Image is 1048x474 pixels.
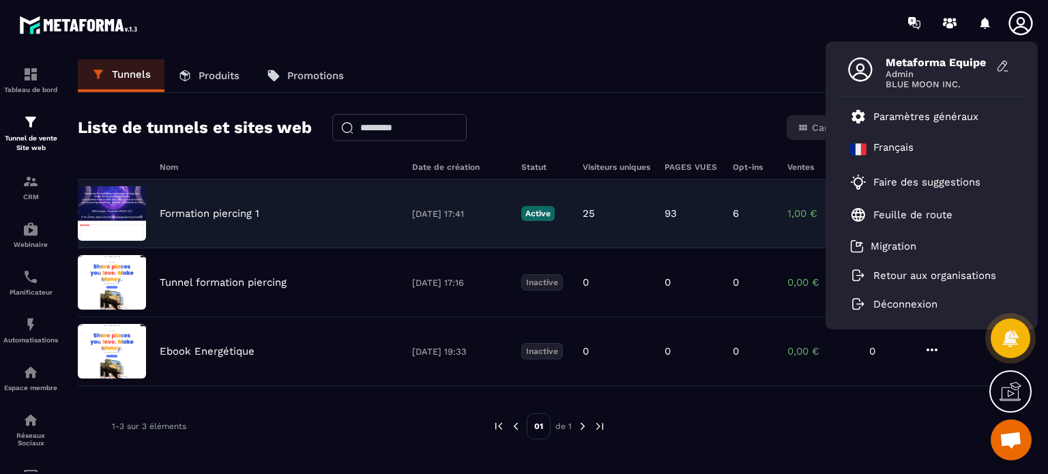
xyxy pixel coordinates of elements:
p: Espace membre [3,384,58,391]
h6: Date de création [412,162,508,172]
a: Feuille de route [850,207,952,223]
p: Automatisations [3,336,58,344]
h6: Statut [521,162,569,172]
p: 0 [733,276,739,288]
a: Tunnels [78,59,164,92]
p: 25 [583,207,595,220]
img: image [78,324,146,379]
span: Metaforma Equipe [886,56,988,69]
img: formation [23,173,39,190]
img: automations [23,364,39,381]
a: Produits [164,59,253,92]
img: image [78,186,146,241]
p: [DATE] 17:16 [412,278,508,288]
p: Réseaux Sociaux [3,432,58,447]
p: Webinaire [3,241,58,248]
a: Migration [850,239,916,253]
img: scheduler [23,269,39,285]
p: 6 [733,207,739,220]
a: Promotions [253,59,358,92]
a: formationformationTableau de bord [3,56,58,104]
p: Retour aux organisations [873,269,996,282]
button: Carte [789,118,846,137]
p: 1-3 sur 3 éléments [112,421,186,431]
span: BLUE MOON INC. [886,79,988,89]
img: prev [493,420,505,432]
p: Déconnexion [873,298,937,310]
img: automations [23,316,39,333]
p: 0 [733,345,739,357]
a: Faire des suggestions [850,174,996,190]
img: social-network [23,412,39,428]
span: Admin [886,69,988,79]
p: [DATE] 17:41 [412,209,508,219]
a: social-networksocial-networkRéseaux Sociaux [3,402,58,457]
p: Tunnels [112,68,151,80]
p: Planificateur [3,288,58,296]
h6: Visiteurs uniques [583,162,651,172]
p: Migration [871,240,916,252]
a: automationsautomationsEspace membre [3,354,58,402]
p: Inactive [521,274,563,291]
a: Paramètres généraux [850,108,978,125]
p: de 1 [555,421,572,432]
p: 93 [665,207,677,220]
h6: PAGES VUES [665,162,719,172]
p: Tunnel formation piercing [160,276,287,288]
a: automationsautomationsAutomatisations [3,306,58,354]
p: Feuille de route [873,209,952,221]
h6: Ventes [787,162,856,172]
p: CRM [3,193,58,201]
img: automations [23,221,39,237]
p: 0 [583,276,589,288]
img: image [78,255,146,310]
p: Ebook Energétique [160,345,254,357]
a: formationformationTunnel de vente Site web [3,104,58,163]
p: Français [873,141,914,158]
img: formation [23,114,39,130]
h6: Opt-ins [733,162,774,172]
p: Formation piercing 1 [160,207,259,220]
p: 0 [665,276,671,288]
img: logo [19,12,142,38]
p: 0 [869,345,910,357]
p: Active [521,206,555,221]
p: Inactive [521,343,563,359]
p: 0,00 € [787,276,856,288]
p: 0,00 € [787,345,856,357]
p: Produits [199,70,239,82]
img: next [594,420,606,432]
img: formation [23,66,39,83]
p: Tableau de bord [3,86,58,93]
h2: Liste de tunnels et sites web [78,114,312,141]
div: Ouvrir le chat [991,419,1032,460]
p: 1,00 € [787,207,856,220]
a: automationsautomationsWebinaire [3,211,58,258]
img: prev [510,420,522,432]
p: 01 [527,413,551,439]
p: Faire des suggestions [873,176,980,188]
p: 0 [583,345,589,357]
p: Paramètres généraux [873,110,978,123]
a: schedulerschedulerPlanificateur [3,258,58,306]
span: Carte [812,122,838,133]
img: next [577,420,589,432]
p: 0 [665,345,671,357]
a: Retour aux organisations [850,269,996,282]
p: Promotions [287,70,344,82]
h6: Nom [160,162,398,172]
p: Tunnel de vente Site web [3,134,58,153]
a: formationformationCRM [3,163,58,211]
p: [DATE] 19:33 [412,346,508,357]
